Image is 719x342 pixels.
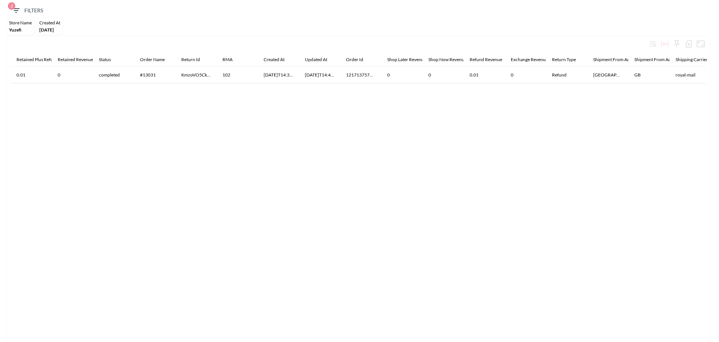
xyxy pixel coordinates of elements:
th: 12171375772023 [340,67,381,83]
span: Refund Revenue [470,55,512,64]
span: Return Type [552,55,586,64]
span: Created At [264,55,294,64]
span: Shipment From Address City [593,55,659,64]
th: London [587,67,628,83]
th: 0 [505,67,546,83]
th: #13031 [134,67,175,83]
th: 0 [422,67,464,83]
span: Updated At [305,55,337,64]
div: RMA [222,55,233,64]
th: 2025-09-09T14:43:02.618Z [299,67,340,83]
span: Filters [12,6,43,15]
span: Shop Later Revenue [387,55,436,64]
div: Shipping Carrier [676,55,708,64]
span: [DATE] [39,27,54,33]
div: Wrap text [647,38,659,50]
span: RMA [222,55,242,64]
div: Return Type [552,55,576,64]
div: Refund Revenue [470,55,502,64]
span: Exchange Revenue [511,55,558,64]
span: Order Name [140,55,175,64]
div: Order Id [346,55,363,64]
th: completed [93,67,134,83]
th: 0 [381,67,422,83]
div: Return Id [181,55,200,64]
th: royal-mail [670,67,711,83]
div: Sticky left columns: 0 [671,38,683,50]
span: 2 [8,2,15,10]
span: Retained Plus Refund Revenue [16,55,86,64]
div: Store Name [9,20,32,25]
th: 0.01 [10,67,52,83]
div: Shop Later Revenue [387,55,426,64]
span: Status [99,55,121,64]
div: Shop Now Revenue [428,55,467,64]
th: 0.01 [464,67,505,83]
span: Shipment From Address Country [634,55,709,64]
div: Shipment From Address City [593,55,649,64]
span: Order Id [346,55,373,64]
div: Retained Plus Refund Revenue [16,55,76,64]
button: Fullscreen [695,38,707,50]
span: Shop Now Revenue [428,55,476,64]
div: Status [99,55,111,64]
span: Retained Revenue [58,55,103,64]
th: KmzoVO5Ckqf5ODVmabu6RqkKcpv2 [175,67,216,83]
th: 2025-09-09T14:32:52.995Z [258,67,299,83]
div: Toggle table layout between fixed and auto (default: auto) [659,38,671,50]
div: Order Name [140,55,165,64]
th: 102 [216,67,258,83]
div: Exchange Revenue [511,55,548,64]
div: Shipment From Address Country [634,55,699,64]
div: Created At [264,55,285,64]
th: GB [628,67,670,83]
th: Refund [546,67,587,83]
span: Yuzefi [9,27,21,33]
span: Return Id [181,55,210,64]
div: Updated At [305,55,327,64]
div: Created At [39,20,60,25]
div: Retained Revenue [58,55,93,64]
button: 2Filters [9,4,46,18]
span: Shipping Carrier [676,55,718,64]
th: 0 [52,67,93,83]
